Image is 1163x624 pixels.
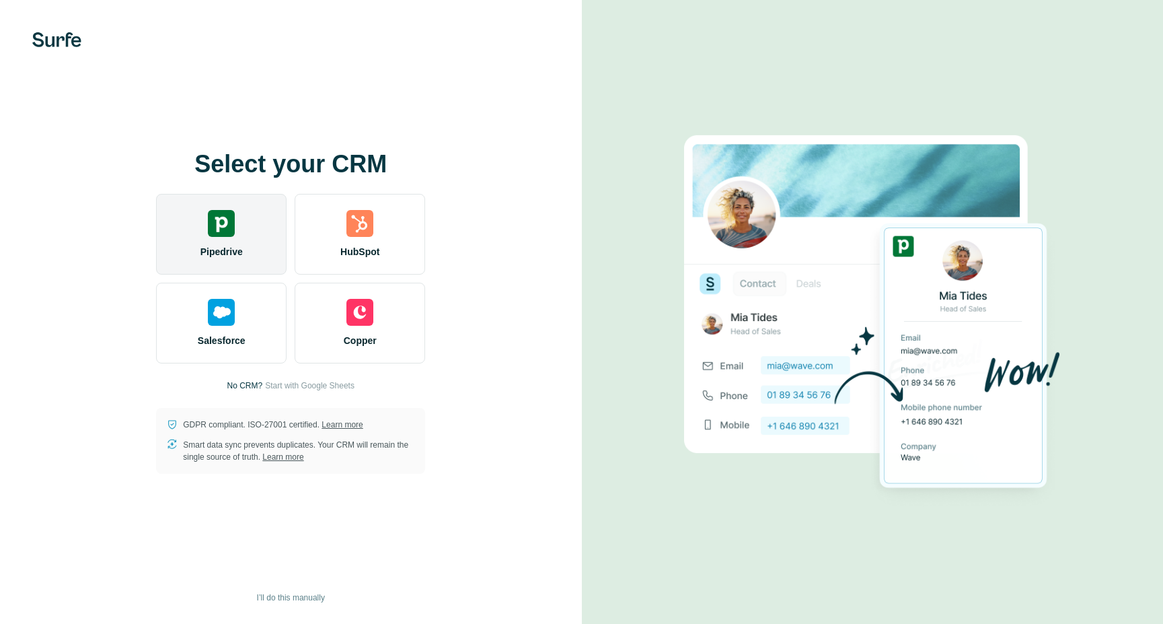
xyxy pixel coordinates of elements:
[346,299,373,326] img: copper's logo
[183,439,414,463] p: Smart data sync prevents duplicates. Your CRM will remain the single source of truth.
[340,245,379,258] span: HubSpot
[346,210,373,237] img: hubspot's logo
[198,334,246,347] span: Salesforce
[344,334,377,347] span: Copper
[265,380,354,392] button: Start with Google Sheets
[200,245,243,258] span: Pipedrive
[262,452,303,462] a: Learn more
[684,112,1061,512] img: PIPEDRIVE image
[248,588,334,608] button: I’ll do this manually
[183,419,363,431] p: GDPR compliant. ISO-27001 certified.
[156,151,425,178] h1: Select your CRM
[227,380,263,392] p: No CRM?
[322,420,363,429] a: Learn more
[208,299,235,326] img: salesforce's logo
[32,32,81,47] img: Surfe's logo
[257,592,325,604] span: I’ll do this manually
[208,210,235,237] img: pipedrive's logo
